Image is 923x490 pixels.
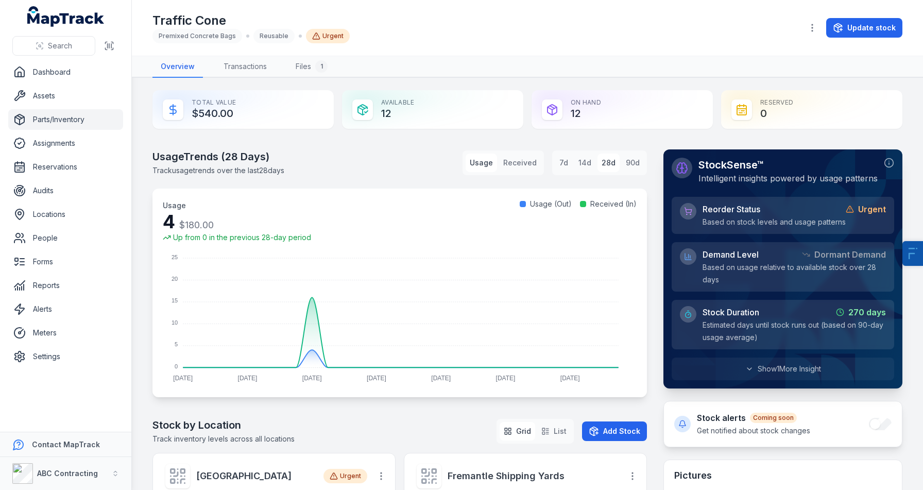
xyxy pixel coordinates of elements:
span: Up from 0 in the previous 28-day period [173,232,311,243]
button: 90d [622,154,644,172]
a: Settings [8,346,123,367]
a: Audits [8,180,123,201]
span: Reorder Status [703,203,760,215]
tspan: [DATE] [367,375,386,382]
h2: Usage Trends ( 28 Days) [152,149,284,164]
h3: Pictures [674,468,712,483]
button: Usage [466,154,497,172]
span: Search [48,41,72,51]
span: Usage (Out) [530,199,572,209]
span: Estimated days until stock runs out (based on 90-day usage average) [703,320,883,342]
h4: Stock alerts [697,412,810,424]
tspan: [DATE] [431,375,451,382]
button: Search [12,36,95,56]
a: Transactions [215,56,275,78]
span: $180.00 [179,219,214,230]
a: Assets [8,86,123,106]
div: Coming soon [750,413,797,423]
strong: Dormant Demand [814,248,886,261]
div: Reusable [253,29,295,43]
tspan: [DATE] [238,375,258,382]
h1: Traffic Cone [152,12,350,29]
span: Based on stock levels and usage patterns [703,217,846,226]
span: Premixed Concrete Bags [159,32,236,40]
a: Overview [152,56,203,78]
span: Received (In) [590,199,637,209]
span: Get notified about stock changes [697,426,810,435]
strong: Urgent [858,203,886,215]
tspan: 20 [172,276,178,282]
button: Show1More Insight [672,358,894,380]
div: Urgent [323,469,367,483]
button: Update stock [826,18,902,38]
span: Based on usage relative to available stock over 28 days [703,263,876,284]
strong: ABC Contracting [37,469,98,478]
a: Parts/Inventory [8,109,123,130]
a: Files1 [287,56,336,78]
a: [GEOGRAPHIC_DATA] [196,469,315,483]
tspan: 5 [175,341,178,347]
button: List [537,422,571,441]
div: 1 [315,60,328,73]
tspan: 10 [172,319,178,326]
span: Stock Duration [703,306,759,318]
a: Forms [8,251,123,272]
tspan: [DATE] [560,375,580,382]
a: Locations [8,204,123,225]
tspan: 15 [172,297,178,303]
tspan: 0 [175,363,178,369]
button: Received [499,154,541,172]
div: Urgent [306,29,350,43]
a: Assignments [8,133,123,154]
tspan: [DATE] [302,375,322,382]
button: Add Stock [582,421,647,441]
span: Intelligent insights powered by usage patterns [698,173,878,183]
button: 28d [597,154,620,172]
a: Meters [8,323,123,343]
span: Usage [163,201,186,210]
a: Fremantle Shipping Yards [448,469,614,483]
a: Dashboard [8,62,123,82]
a: Reports [8,275,123,296]
span: Track usage trends over the last 28 days [152,166,284,175]
button: 7d [555,154,572,172]
div: 4 [163,211,311,232]
a: Reservations [8,157,123,177]
a: MapTrack [27,6,105,27]
tspan: [DATE] [173,375,193,382]
a: Alerts [8,299,123,319]
button: Grid [500,422,535,441]
span: Demand Level [703,248,759,261]
a: People [8,228,123,248]
h2: Stock by Location [152,418,295,432]
span: Show 1 More Insight [758,364,821,374]
h2: StockSense™ [698,158,878,172]
span: Track inventory levels across all locations [152,434,295,443]
strong: 270 days [848,306,886,318]
tspan: 25 [172,254,178,260]
button: 14d [574,154,595,172]
strong: Contact MapTrack [32,440,100,449]
tspan: [DATE] [496,375,516,382]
